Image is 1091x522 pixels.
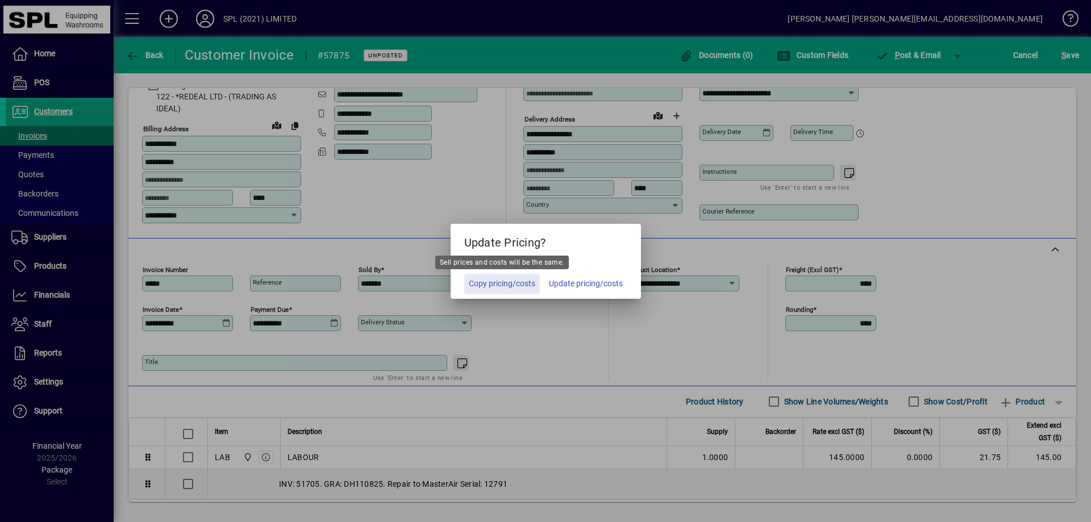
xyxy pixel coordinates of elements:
[435,256,569,269] div: Sell prices and costs will be the same.
[549,278,623,290] span: Update pricing/costs
[451,224,641,257] h5: Update Pricing?
[544,274,627,294] button: Update pricing/costs
[469,278,535,290] span: Copy pricing/costs
[464,274,540,294] button: Copy pricing/costs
